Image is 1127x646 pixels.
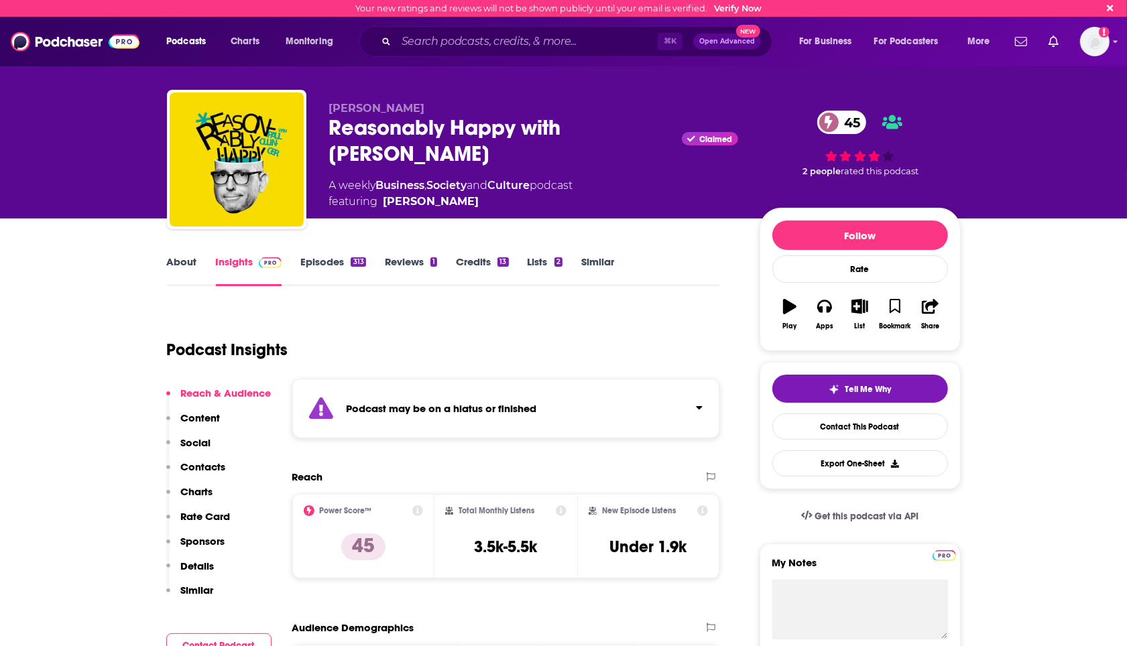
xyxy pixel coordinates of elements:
[430,257,437,267] div: 1
[772,556,948,580] label: My Notes
[879,322,910,330] div: Bookmark
[700,136,733,143] span: Claimed
[292,470,323,483] h2: Reach
[829,384,839,395] img: tell me why sparkle
[166,535,225,560] button: Sponsors
[166,387,272,411] button: Reach & Audience
[222,31,268,52] a: Charts
[276,31,351,52] button: open menu
[874,32,939,51] span: For Podcasters
[181,411,221,424] p: Content
[376,179,425,192] a: Business
[1099,27,1110,38] svg: Email not verified
[181,584,214,596] p: Similar
[341,533,385,560] p: 45
[383,194,479,210] a: Paul Ollinger
[528,255,562,286] a: Lists2
[855,322,866,330] div: List
[427,179,467,192] a: Society
[736,25,760,38] span: New
[799,32,852,51] span: For Business
[816,322,833,330] div: Apps
[842,290,877,338] button: List
[166,510,231,535] button: Rate Card
[817,111,867,134] a: 45
[286,32,333,51] span: Monitoring
[772,413,948,440] a: Contact This Podcast
[803,166,841,176] span: 2 people
[181,535,225,547] p: Sponsors
[329,102,425,115] span: [PERSON_NAME]
[772,220,948,250] button: Follow
[157,31,223,52] button: open menu
[933,550,956,561] img: Podchaser Pro
[181,560,215,572] p: Details
[958,31,1007,52] button: open menu
[878,290,912,338] button: Bookmark
[372,26,785,57] div: Search podcasts, credits, & more...
[11,29,139,54] img: Podchaser - Follow, Share and Rate Podcasts
[181,485,213,498] p: Charts
[912,290,947,338] button: Share
[329,178,573,210] div: A weekly podcast
[459,506,534,515] h2: Total Monthly Listens
[815,511,918,522] span: Get this podcast via API
[351,257,365,267] div: 313
[488,179,530,192] a: Culture
[385,255,437,286] a: Reviews1
[1080,27,1110,56] span: Logged in as kevinscottsmith
[166,436,211,461] button: Social
[329,194,573,210] span: featuring
[554,257,562,267] div: 2
[658,33,683,50] span: ⌘ K
[166,560,215,584] button: Details
[933,548,956,561] a: Pro website
[166,32,206,51] span: Podcasts
[166,411,221,436] button: Content
[845,384,891,395] span: Tell Me Why
[467,179,488,192] span: and
[259,257,282,268] img: Podchaser Pro
[772,375,948,403] button: tell me why sparkleTell Me Why
[790,500,930,533] a: Get this podcast via API
[693,34,761,50] button: Open AdvancedNew
[841,166,919,176] span: rated this podcast
[772,290,807,338] button: Play
[216,255,282,286] a: InsightsPodchaser Pro
[181,460,226,473] p: Contacts
[396,31,658,52] input: Search podcasts, credits, & more...
[181,387,272,399] p: Reach & Audience
[181,436,211,449] p: Social
[497,257,508,267] div: 13
[474,537,537,557] h3: 3.5k-5.5k
[772,255,948,283] div: Rate
[355,3,762,13] div: Your new ratings and reviews will not be shown publicly until your email is verified.
[807,290,842,338] button: Apps
[166,584,214,608] button: Similar
[292,621,414,634] h2: Audience Demographics
[300,255,365,286] a: Episodes313
[760,102,961,186] div: 45 2 peoplerated this podcast
[602,506,676,515] h2: New Episode Listens
[166,460,226,485] button: Contacts
[231,32,259,51] span: Charts
[699,38,755,45] span: Open Advanced
[714,3,762,13] a: Verify Now
[170,92,304,227] img: Reasonably Happy with Paul Ollinger
[425,179,427,192] span: ,
[167,255,197,286] a: About
[772,450,948,476] button: Export One-Sheet
[1010,30,1032,53] a: Show notifications dropdown
[790,31,869,52] button: open menu
[610,537,687,557] h3: Under 1.9k
[292,379,720,438] section: Click to expand status details
[1080,27,1110,56] img: User Profile
[1080,27,1110,56] button: Show profile menu
[456,255,508,286] a: Credits13
[782,322,796,330] div: Play
[866,31,958,52] button: open menu
[320,506,372,515] h2: Power Score™
[831,111,867,134] span: 45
